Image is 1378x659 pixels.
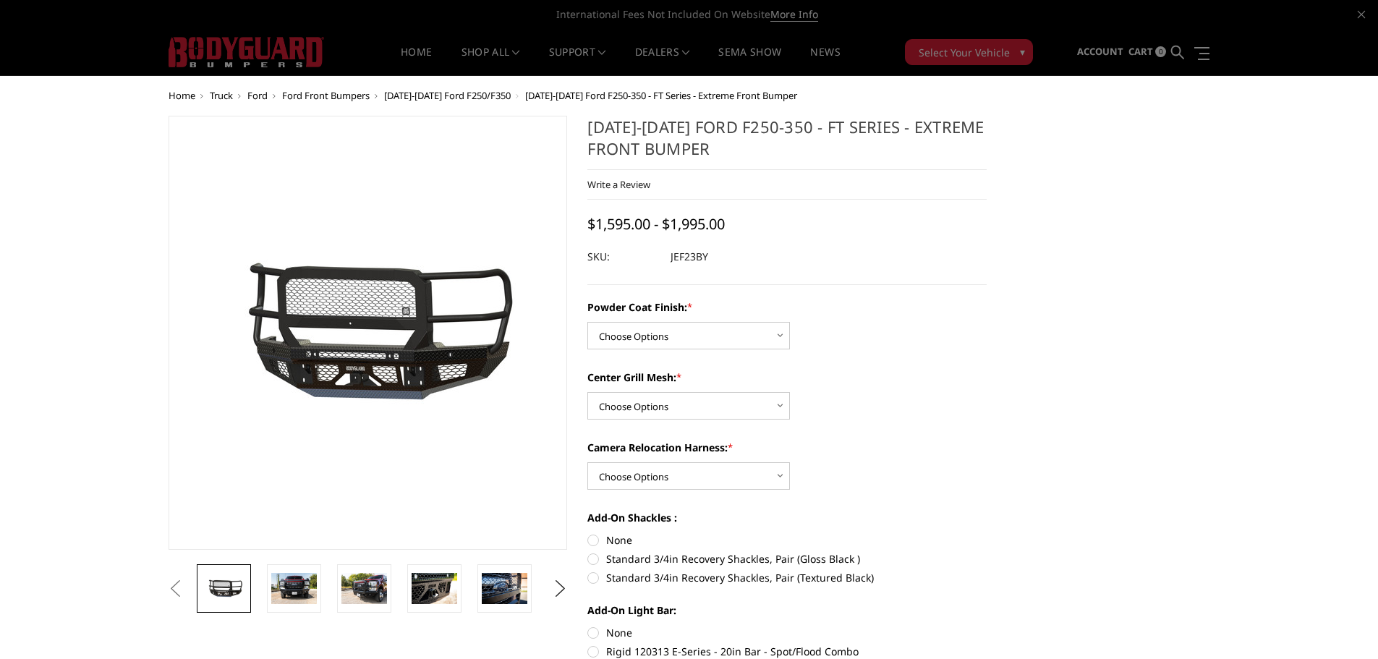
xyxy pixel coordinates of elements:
[1077,45,1123,58] span: Account
[587,551,987,566] label: Standard 3/4in Recovery Shackles, Pair (Gloss Black )
[549,47,606,75] a: Support
[587,244,660,270] dt: SKU:
[1077,33,1123,72] a: Account
[587,644,987,659] label: Rigid 120313 E-Series - 20in Bar - Spot/Flood Combo
[1128,33,1166,72] a: Cart 0
[169,89,195,102] a: Home
[1155,46,1166,57] span: 0
[169,116,568,550] a: 2023-2025 Ford F250-350 - FT Series - Extreme Front Bumper
[587,440,987,455] label: Camera Relocation Harness:
[412,573,457,603] img: 2023-2025 Ford F250-350 - FT Series - Extreme Front Bumper
[525,89,797,102] span: [DATE]-[DATE] Ford F250-350 - FT Series - Extreme Front Bumper
[549,578,571,600] button: Next
[587,532,987,548] label: None
[587,214,725,234] span: $1,595.00 - $1,995.00
[587,603,987,618] label: Add-On Light Bar:
[587,299,987,315] label: Powder Coat Finish:
[1020,44,1025,59] span: ▾
[401,47,432,75] a: Home
[210,89,233,102] a: Truck
[384,89,511,102] a: [DATE]-[DATE] Ford F250/F350
[462,47,520,75] a: shop all
[810,47,840,75] a: News
[587,178,650,191] a: Write a Review
[271,573,317,603] img: 2023-2025 Ford F250-350 - FT Series - Extreme Front Bumper
[718,47,781,75] a: SEMA Show
[770,7,818,22] a: More Info
[1128,45,1153,58] span: Cart
[635,47,690,75] a: Dealers
[482,573,527,603] img: 2023-2025 Ford F250-350 - FT Series - Extreme Front Bumper
[587,510,987,525] label: Add-On Shackles :
[165,578,187,600] button: Previous
[282,89,370,102] a: Ford Front Bumpers
[587,116,987,170] h1: [DATE]-[DATE] Ford F250-350 - FT Series - Extreme Front Bumper
[671,244,708,270] dd: JEF23BY
[169,37,324,67] img: BODYGUARD BUMPERS
[247,89,268,102] a: Ford
[341,573,387,603] img: 2023-2025 Ford F250-350 - FT Series - Extreme Front Bumper
[919,45,1010,60] span: Select Your Vehicle
[587,570,987,585] label: Standard 3/4in Recovery Shackles, Pair (Textured Black)
[905,39,1033,65] button: Select Your Vehicle
[587,625,987,640] label: None
[587,370,987,385] label: Center Grill Mesh:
